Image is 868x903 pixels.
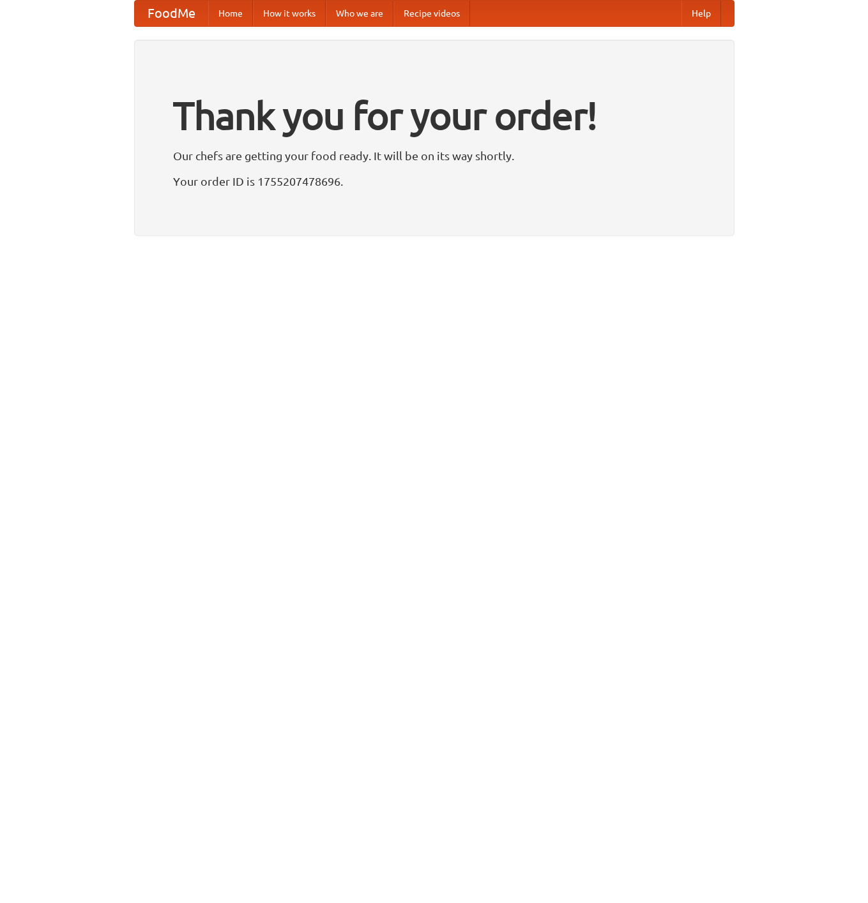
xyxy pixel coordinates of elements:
a: Help [681,1,721,26]
p: Our chefs are getting your food ready. It will be on its way shortly. [173,146,696,165]
a: Home [208,1,253,26]
h1: Thank you for your order! [173,85,696,146]
a: Recipe videos [393,1,470,26]
a: How it works [253,1,326,26]
a: Who we are [326,1,393,26]
a: FoodMe [135,1,208,26]
p: Your order ID is 1755207478696. [173,172,696,191]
